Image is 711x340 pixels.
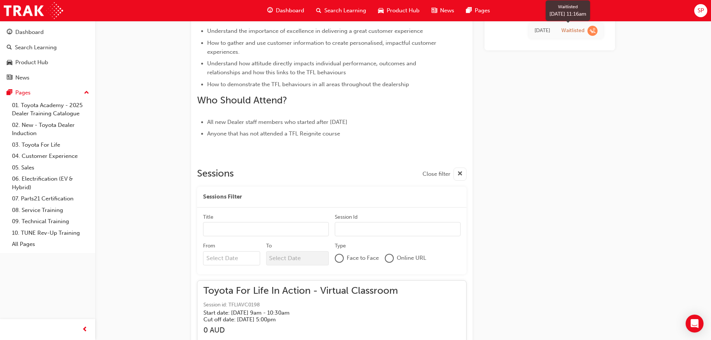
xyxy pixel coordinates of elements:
[261,3,310,18] a: guage-iconDashboard
[9,173,92,193] a: 06. Electrification (EV & Hybrid)
[207,40,438,55] span: How to gather and use customer information to create personalised, impactful customer experiences.
[7,29,12,36] span: guage-icon
[7,75,12,81] span: news-icon
[207,28,423,34] span: Understand the importance of excellence in delivering a great customer experience
[266,242,272,250] div: To
[378,6,384,15] span: car-icon
[324,6,366,15] span: Search Learning
[3,71,92,85] a: News
[203,301,398,309] span: Session id: TFLIAVC0198
[9,139,92,151] a: 03. Toyota For Life
[9,238,92,250] a: All Pages
[457,169,463,179] span: cross-icon
[207,81,409,88] span: How to demonstrate the TFL behaviours in all areas throughout the dealership
[207,119,347,125] span: All new Dealer staff members who started after [DATE]
[203,222,329,236] input: Title
[466,6,472,15] span: pages-icon
[425,3,460,18] a: news-iconNews
[534,26,550,35] div: Mon Sep 08 2025 11:16:51 GMT+1000 (Australian Eastern Standard Time)
[335,213,358,221] div: Session Id
[9,150,92,162] a: 04. Customer Experience
[3,86,92,100] button: Pages
[15,28,44,37] div: Dashboard
[686,315,704,333] div: Open Intercom Messenger
[15,43,57,52] div: Search Learning
[9,227,92,239] a: 10. TUNE Rev-Up Training
[3,56,92,69] a: Product Hub
[207,60,418,76] span: Understand how attitude directly impacts individual performance, outcomes and relationships and h...
[15,74,29,82] div: News
[397,254,426,262] span: Online URL
[475,6,490,15] span: Pages
[9,100,92,119] a: 01. Toyota Academy - 2025 Dealer Training Catalogue
[15,58,48,67] div: Product Hub
[276,6,304,15] span: Dashboard
[207,7,418,23] span: Introduction to the Toyota For Life Program and understanding of Toyota Quality Standards
[203,316,386,323] h5: Cut off date: [DATE] 5:00pm
[9,193,92,205] a: 07. Parts21 Certification
[335,242,346,250] div: Type
[203,242,215,250] div: From
[197,94,287,106] span: Who Should Attend?
[422,168,467,181] button: Close filter
[84,88,89,98] span: up-icon
[549,10,586,18] div: [DATE] 11:16am
[422,170,450,178] span: Close filter
[335,222,461,236] input: Session Id
[9,205,92,216] a: 08. Service Training
[207,130,340,137] span: Anyone that has not attended a TFL Reignite course
[203,309,386,316] h5: Start date: [DATE] 9am - 10:30am
[310,3,372,18] a: search-iconSearch Learning
[3,41,92,54] a: Search Learning
[203,326,398,334] h3: 0 AUD
[460,3,496,18] a: pages-iconPages
[9,216,92,227] a: 09. Technical Training
[7,59,12,66] span: car-icon
[316,6,321,15] span: search-icon
[7,90,12,96] span: pages-icon
[82,325,88,334] span: prev-icon
[3,24,92,86] button: DashboardSearch LearningProduct HubNews
[203,251,260,265] input: From
[203,193,242,201] span: Sessions Filter
[203,287,398,295] span: Toyota For Life In Action - Virtual Classroom
[197,168,234,181] h2: Sessions
[347,254,379,262] span: Face to Face
[372,3,425,18] a: car-iconProduct Hub
[431,6,437,15] span: news-icon
[694,4,707,17] button: SP
[7,44,12,51] span: search-icon
[561,27,584,34] div: Waitlisted
[9,162,92,174] a: 05. Sales
[9,119,92,139] a: 02. New - Toyota Dealer Induction
[3,25,92,39] a: Dashboard
[698,6,704,15] span: SP
[440,6,454,15] span: News
[549,3,586,10] div: Waitlisted
[267,6,273,15] span: guage-icon
[266,251,329,265] input: To
[4,2,63,19] img: Trak
[587,26,598,36] span: learningRecordVerb_WAITLIST-icon
[203,213,213,221] div: Title
[15,88,31,97] div: Pages
[387,6,420,15] span: Product Hub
